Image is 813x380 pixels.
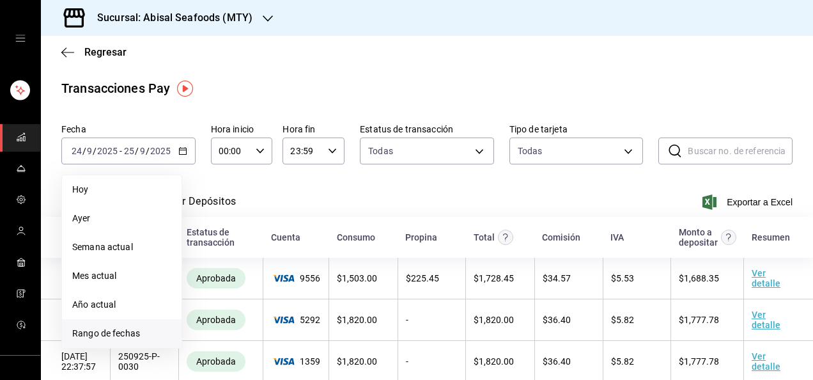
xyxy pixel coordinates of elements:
span: Hoy [72,183,171,196]
span: / [93,146,97,156]
span: $ 36.40 [543,315,571,325]
span: $ 36.40 [543,356,571,367]
span: / [135,146,139,156]
label: Hora inicio [211,125,273,134]
span: $ 1,820.00 [474,315,514,325]
span: Aprobada [191,273,241,283]
svg: Este es el monto resultante del total pagado menos comisión e IVA. Esta será la parte que se depo... [721,230,736,245]
div: IVA [610,232,624,242]
span: - [120,146,122,156]
span: $ 1,820.00 [337,315,377,325]
button: open drawer [15,33,26,44]
div: Transacciones cobradas de manera exitosa. [187,351,245,372]
svg: Este monto equivale al total pagado por el comensal antes de aplicar Comisión e IVA. [498,230,513,245]
span: $ 1,503.00 [337,273,377,283]
button: Exportar a Excel [705,194,793,210]
span: Aprobada [191,315,241,325]
span: $ 1,820.00 [337,356,377,367]
span: $ 225.45 [406,273,439,283]
input: Buscar no. de referencia [688,138,793,164]
span: $ 5.82 [611,356,634,367]
span: 1359 [271,356,321,367]
span: $ 34.57 [543,273,571,283]
span: $ 1,820.00 [474,356,514,367]
a: Ver detalle [752,268,780,289]
span: Aprobada [191,356,241,367]
div: Estatus de transacción [187,227,256,248]
span: / [146,146,150,156]
div: Transacciones cobradas de manera exitosa. [187,268,245,289]
input: -- [139,146,146,156]
span: $ 1,688.35 [679,273,719,283]
input: -- [71,146,82,156]
span: Todas [368,145,393,157]
td: [DATE] 22:38:59 [41,299,110,341]
span: / [82,146,86,156]
div: Todas [518,145,543,157]
div: Transacciones Pay [61,79,170,98]
label: Tipo de tarjeta [509,125,644,134]
a: Ver detalle [752,310,780,330]
input: ---- [150,146,171,156]
div: Comisión [542,232,580,242]
div: Consumo [337,232,375,242]
span: Semana actual [72,241,171,254]
td: [DATE] 22:46:31 [41,258,110,299]
span: Año actual [72,298,171,312]
span: $ 1,777.78 [679,356,719,367]
div: Transacciones cobradas de manera exitosa. [187,310,245,330]
span: $ 5.53 [611,273,634,283]
td: - [398,299,466,341]
input: -- [86,146,93,156]
div: Monto a depositar [679,227,718,248]
input: -- [123,146,135,156]
span: $ 5.82 [611,315,634,325]
h3: Sucursal: Abisal Seafoods (MTY) [87,10,252,26]
a: Ver detalle [752,351,780,372]
span: Rango de fechas [72,327,171,340]
button: Regresar [61,46,127,58]
button: Ver Depósitos [170,195,236,217]
div: Cuenta [271,232,300,242]
div: Total [474,232,495,242]
span: Regresar [84,46,127,58]
span: 9556 [271,273,321,283]
span: 5292 [271,315,321,325]
img: Tooltip marker [177,81,193,97]
span: $ 1,777.78 [679,315,719,325]
label: Fecha [61,125,196,134]
span: Ayer [72,212,171,225]
div: Resumen [752,232,790,242]
span: $ 1,728.45 [474,273,514,283]
div: Propina [405,232,437,242]
input: ---- [97,146,118,156]
label: Estatus de transacción [360,125,494,134]
span: Mes actual [72,269,171,283]
label: Hora fin [283,125,345,134]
